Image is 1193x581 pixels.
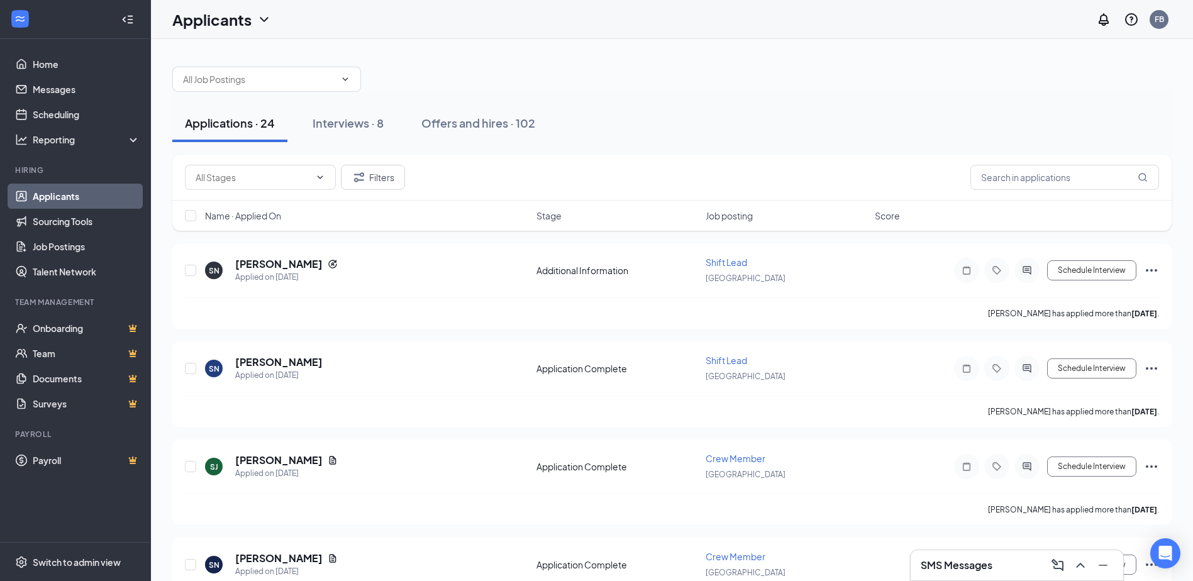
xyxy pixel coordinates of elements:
svg: MagnifyingGlass [1138,172,1148,182]
svg: Tag [989,462,1004,472]
svg: Minimize [1096,558,1111,573]
svg: ChevronUp [1073,558,1088,573]
button: Schedule Interview [1047,358,1136,379]
div: Reporting [33,133,141,146]
span: Crew Member [706,453,765,464]
div: Open Intercom Messenger [1150,538,1180,568]
b: [DATE] [1131,309,1157,318]
h3: SMS Messages [921,558,992,572]
svg: Tag [989,363,1004,373]
svg: ActiveChat [1019,265,1035,275]
div: Hiring [15,165,138,175]
input: Search in applications [970,165,1159,190]
svg: Ellipses [1144,263,1159,278]
a: PayrollCrown [33,448,140,473]
a: Sourcing Tools [33,209,140,234]
input: All Stages [196,170,310,184]
div: SN [209,560,219,570]
input: All Job Postings [183,72,335,86]
svg: ChevronDown [340,74,350,84]
div: Applied on [DATE] [235,369,323,382]
p: [PERSON_NAME] has applied more than . [988,308,1159,319]
span: [GEOGRAPHIC_DATA] [706,470,785,479]
button: Minimize [1093,555,1113,575]
div: Additional Information [536,264,698,277]
svg: Note [959,363,974,373]
div: Switch to admin view [33,556,121,568]
a: DocumentsCrown [33,366,140,391]
div: Payroll [15,429,138,440]
b: [DATE] [1131,407,1157,416]
h5: [PERSON_NAME] [235,453,323,467]
span: Job posting [706,209,753,222]
span: Crew Member [706,551,765,562]
svg: ChevronDown [257,12,272,27]
a: SurveysCrown [33,391,140,416]
span: Score [875,209,900,222]
svg: WorkstreamLogo [14,13,26,25]
h5: [PERSON_NAME] [235,551,323,565]
svg: Note [959,462,974,472]
p: [PERSON_NAME] has applied more than . [988,504,1159,515]
svg: ComposeMessage [1050,558,1065,573]
svg: Note [959,265,974,275]
div: Applications · 24 [185,115,275,131]
svg: Document [328,455,338,465]
span: Name · Applied On [205,209,281,222]
a: Home [33,52,140,77]
svg: Tag [989,265,1004,275]
div: Applied on [DATE] [235,271,338,284]
h5: [PERSON_NAME] [235,257,323,271]
div: Applied on [DATE] [235,565,338,578]
svg: Settings [15,556,28,568]
a: Messages [33,77,140,102]
a: Scheduling [33,102,140,127]
div: SN [209,363,219,374]
svg: Reapply [328,259,338,269]
svg: Document [328,553,338,563]
p: [PERSON_NAME] has applied more than . [988,406,1159,417]
a: Applicants [33,184,140,209]
div: Offers and hires · 102 [421,115,535,131]
svg: ActiveChat [1019,462,1035,472]
div: SJ [210,462,218,472]
span: [GEOGRAPHIC_DATA] [706,372,785,381]
div: Team Management [15,297,138,307]
span: Stage [536,209,562,222]
span: Shift Lead [706,257,747,268]
button: Filter Filters [341,165,405,190]
div: Interviews · 8 [313,115,384,131]
svg: Notifications [1096,12,1111,27]
a: Talent Network [33,259,140,284]
button: Schedule Interview [1047,260,1136,280]
div: SN [209,265,219,276]
b: [DATE] [1131,505,1157,514]
div: FB [1155,14,1164,25]
button: Schedule Interview [1047,456,1136,477]
button: ChevronUp [1070,555,1090,575]
div: Application Complete [536,558,698,571]
svg: ActiveChat [1019,363,1035,373]
svg: QuestionInfo [1124,12,1139,27]
div: Applied on [DATE] [235,467,338,480]
h1: Applicants [172,9,252,30]
svg: Collapse [121,13,134,26]
h5: [PERSON_NAME] [235,355,323,369]
svg: Analysis [15,133,28,146]
button: ComposeMessage [1048,555,1068,575]
svg: Ellipses [1144,459,1159,474]
svg: ChevronDown [315,172,325,182]
span: [GEOGRAPHIC_DATA] [706,568,785,577]
svg: Filter [352,170,367,185]
svg: Ellipses [1144,361,1159,376]
div: Application Complete [536,362,698,375]
span: Shift Lead [706,355,747,366]
div: Application Complete [536,460,698,473]
a: OnboardingCrown [33,316,140,341]
svg: Ellipses [1144,557,1159,572]
span: [GEOGRAPHIC_DATA] [706,274,785,283]
a: TeamCrown [33,341,140,366]
a: Job Postings [33,234,140,259]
